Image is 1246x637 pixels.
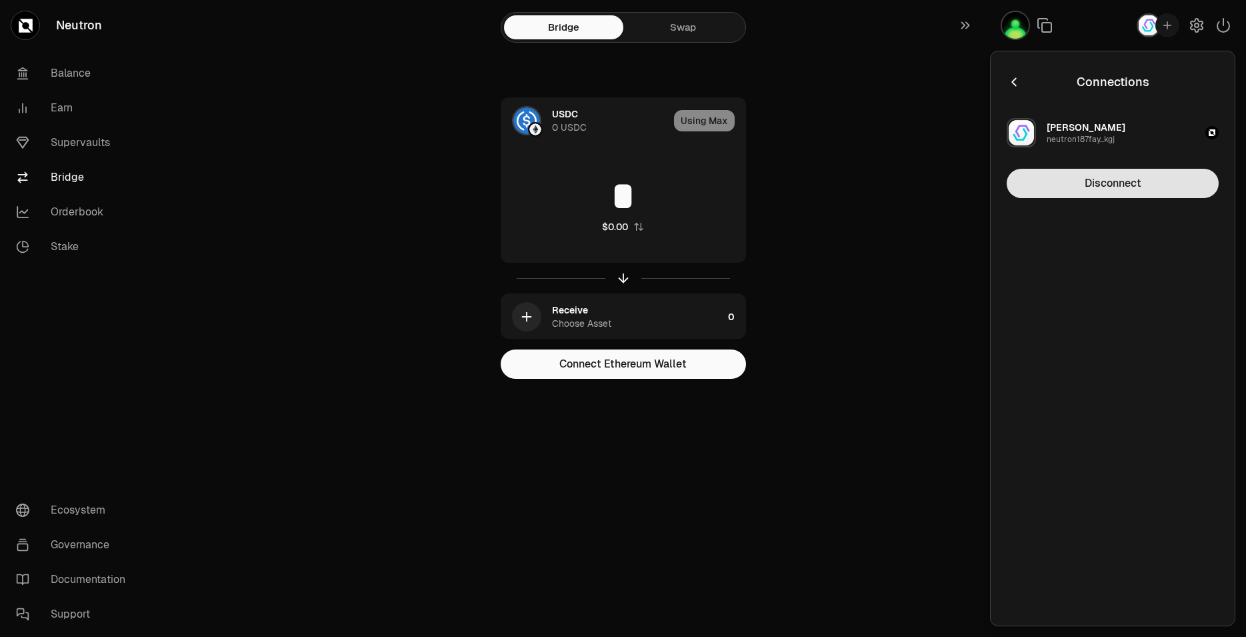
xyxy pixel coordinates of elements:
a: Earn [5,91,144,125]
img: USDC Logo [513,107,540,134]
a: Stake [5,229,144,264]
div: neutron187fay...kgj [1047,134,1115,145]
button: Chris_Bey[PERSON_NAME]neutron187fay...kgj [999,113,1227,153]
img: Ethereum Logo [529,123,541,135]
div: $0.00 [602,220,628,233]
button: $0.00 [602,220,644,233]
div: Receive [552,303,588,317]
div: ReceiveChoose Asset [501,294,723,340]
a: Swap [623,15,743,39]
img: Cosmostation [1137,13,1161,37]
button: ReceiveChoose Asset0 [501,294,745,340]
a: Orderbook [5,195,144,229]
a: Documentation [5,562,144,597]
div: USDC [552,107,578,121]
a: Ecosystem [5,493,144,528]
a: Support [5,597,144,632]
img: Chris_Bey [1001,11,1030,40]
a: Bridge [5,160,144,195]
a: Supervaults [5,125,144,160]
div: USDC LogoEthereum LogoUSDC0 USDC [501,98,669,143]
div: Connections [1077,73,1149,91]
img: Chris_Bey [1007,118,1036,147]
a: Bridge [504,15,623,39]
div: [PERSON_NAME] [1047,121,1125,134]
div: 0 [728,294,745,340]
a: Governance [5,528,144,562]
div: 0 USDC [552,121,587,134]
a: Balance [5,56,144,91]
button: Connect Ethereum Wallet [501,350,746,379]
div: Choose Asset [552,317,611,330]
button: Disconnect [1007,169,1219,198]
